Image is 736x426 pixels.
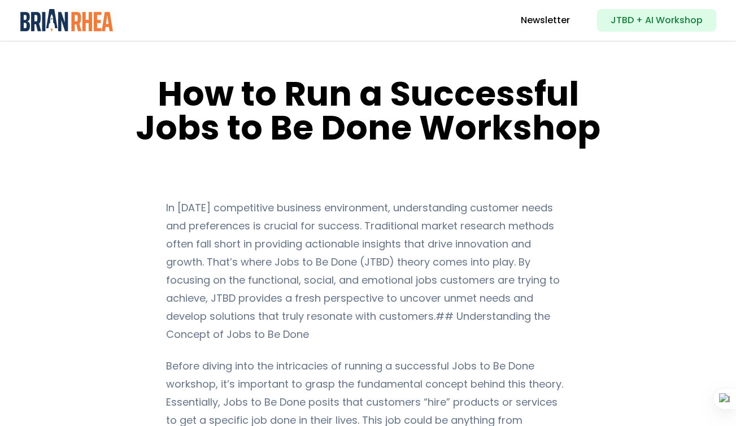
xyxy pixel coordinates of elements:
p: In [DATE] competitive business environment, understanding customer needs and preferences is cruci... [166,199,570,344]
a: JTBD + AI Workshop [597,9,716,32]
h1: How to Run a Successful Jobs to Be Done Workshop [123,77,613,145]
a: Newsletter [521,14,570,27]
img: Brian Rhea [20,9,114,32]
